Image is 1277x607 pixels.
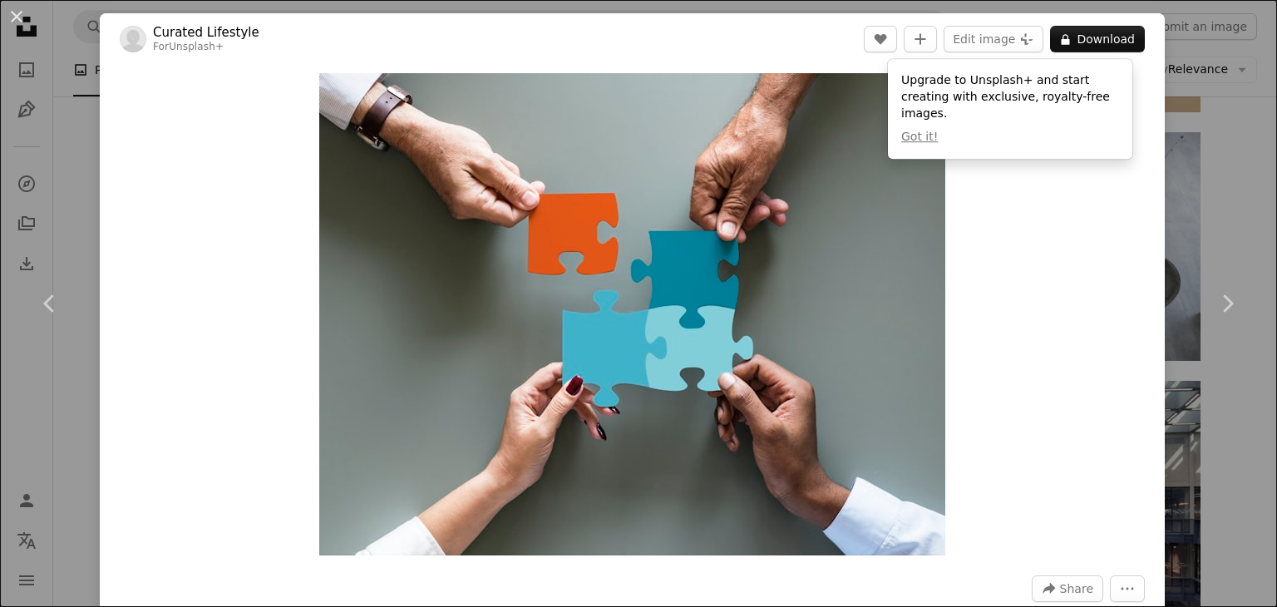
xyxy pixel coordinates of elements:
[904,26,937,52] button: Add to Collection
[1032,575,1103,602] button: Share this image
[120,26,146,52] img: Go to Curated Lifestyle's profile
[944,26,1043,52] button: Edit image
[1060,576,1093,601] span: Share
[1177,224,1277,383] a: Next
[1110,575,1145,602] button: More Actions
[901,129,938,146] button: Got it!
[153,24,259,41] a: Curated Lifestyle
[864,26,897,52] button: Like
[888,59,1132,159] div: Upgrade to Unsplash+ and start creating with exclusive, royalty-free images.
[319,73,945,555] button: Zoom in on this image
[319,73,945,555] img: Business teamwork cooperation jigsaw isolated
[169,41,224,52] a: Unsplash+
[153,41,259,54] div: For
[1050,26,1145,52] button: Download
